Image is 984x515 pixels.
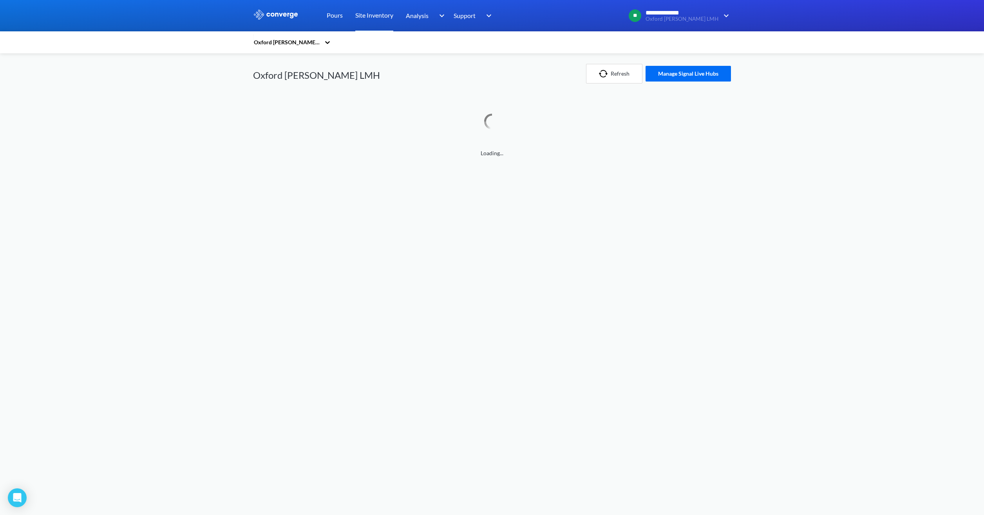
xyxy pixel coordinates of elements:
[454,11,476,20] span: Support
[646,16,718,22] span: Oxford [PERSON_NAME] LMH
[586,64,642,83] button: Refresh
[8,488,27,507] div: Open Intercom Messenger
[718,11,731,20] img: downArrow.svg
[253,38,320,47] div: Oxford [PERSON_NAME] LMH
[599,70,611,78] img: icon-refresh.svg
[253,9,298,20] img: logo_ewhite.svg
[481,11,494,20] img: downArrow.svg
[646,66,731,82] button: Manage Signal Live Hubs
[253,69,380,82] h1: Oxford [PERSON_NAME] LMH
[253,149,731,158] span: Loading...
[434,11,447,20] img: downArrow.svg
[406,11,429,20] span: Analysis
